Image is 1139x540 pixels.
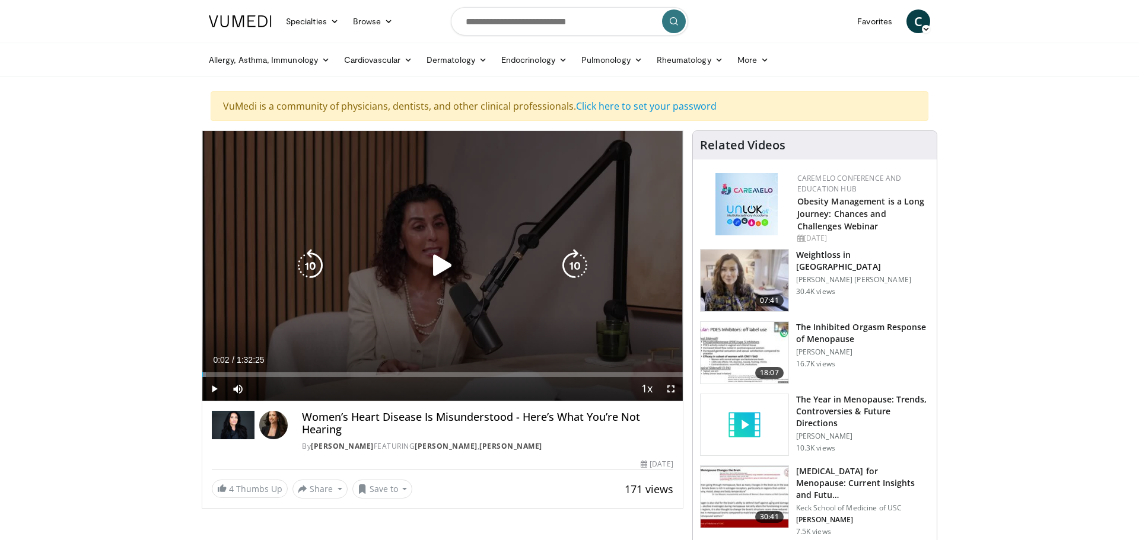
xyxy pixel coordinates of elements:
button: Share [292,480,348,499]
p: Keck School of Medicine of USC [796,503,930,513]
div: [DATE] [797,233,927,244]
h3: [MEDICAL_DATA] for Menopause: Current Insights and Futu… [796,465,930,501]
span: 0:02 [213,355,229,365]
img: video_placeholder_short.svg [701,394,788,456]
input: Search topics, interventions [451,7,688,36]
h3: The Year in Menopause: Trends, Controversies & Future Directions [796,394,930,429]
span: 18:07 [755,367,784,379]
p: [PERSON_NAME] [796,432,930,441]
a: Click here to set your password [576,100,717,113]
p: 16.7K views [796,359,835,369]
a: More [730,48,776,72]
span: 4 [229,483,234,494]
div: Progress Bar [202,372,683,377]
a: 18:07 The Inhibited Orgasm Response of Menopause [PERSON_NAME] 16.7K views [700,321,930,384]
div: VuMedi is a community of physicians, dentists, and other clinical professionals. [211,91,928,121]
a: Cardiovascular [337,48,419,72]
a: 4 Thumbs Up [212,480,288,498]
a: Pulmonology [574,48,650,72]
img: Dr. Gabrielle Lyon [212,411,254,439]
a: 30:41 [MEDICAL_DATA] for Menopause: Current Insights and Futu… Keck School of Medicine of USC [PE... [700,465,930,536]
p: [PERSON_NAME] [796,515,930,525]
img: VuMedi Logo [209,15,272,27]
button: Playback Rate [635,377,659,401]
span: 30:41 [755,511,784,523]
button: Play [202,377,226,401]
a: CaReMeLO Conference and Education Hub [797,173,902,194]
button: Mute [226,377,250,401]
a: Dermatology [419,48,494,72]
h3: Weightloss in [GEOGRAPHIC_DATA] [796,249,930,273]
img: Avatar [259,411,288,439]
a: The Year in Menopause: Trends, Controversies & Future Directions [PERSON_NAME] 10.3K views [700,394,930,456]
div: By FEATURING , [302,441,673,452]
a: [PERSON_NAME] [479,441,542,451]
button: Fullscreen [659,377,683,401]
p: 10.3K views [796,443,835,453]
h3: The Inhibited Orgasm Response of Menopause [796,321,930,345]
a: Endocrinology [494,48,574,72]
video-js: Video Player [202,131,683,401]
a: 07:41 Weightloss in [GEOGRAPHIC_DATA] [PERSON_NAME] [PERSON_NAME] 30.4K views [700,249,930,312]
span: / [232,355,234,365]
p: [PERSON_NAME] [PERSON_NAME] [796,275,930,285]
h4: Women’s Heart Disease Is Misunderstood - Here’s What You’re Not Hearing [302,411,673,436]
span: 1:32:25 [237,355,265,365]
div: [DATE] [641,459,673,469]
a: C [906,9,930,33]
button: Save to [352,480,413,499]
a: Allergy, Asthma, Immunology [202,48,337,72]
p: 7.5K views [796,527,831,536]
img: 45df64a9-a6de-482c-8a90-ada250f7980c.png.150x105_q85_autocrop_double_scale_upscale_version-0.2.jpg [715,173,778,235]
a: Obesity Management is a Long Journey: Chances and Challenges Webinar [797,196,925,232]
p: [PERSON_NAME] [796,347,930,357]
img: 9983fed1-7565-45be-8934-aef1103ce6e2.150x105_q85_crop-smart_upscale.jpg [701,250,788,311]
span: 171 views [625,482,673,496]
a: [PERSON_NAME] [415,441,478,451]
a: Specialties [279,9,346,33]
p: 30.4K views [796,287,835,296]
span: 07:41 [755,295,784,306]
img: 283c0f17-5e2d-42ba-a87c-168d447cdba4.150x105_q85_crop-smart_upscale.jpg [701,322,788,384]
a: Rheumatology [650,48,730,72]
a: Favorites [850,9,899,33]
a: [PERSON_NAME] [311,441,374,451]
h4: Related Videos [700,138,785,152]
img: 47271b8a-94f4-49c8-b914-2a3d3af03a9e.150x105_q85_crop-smart_upscale.jpg [701,466,788,528]
a: Browse [346,9,400,33]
